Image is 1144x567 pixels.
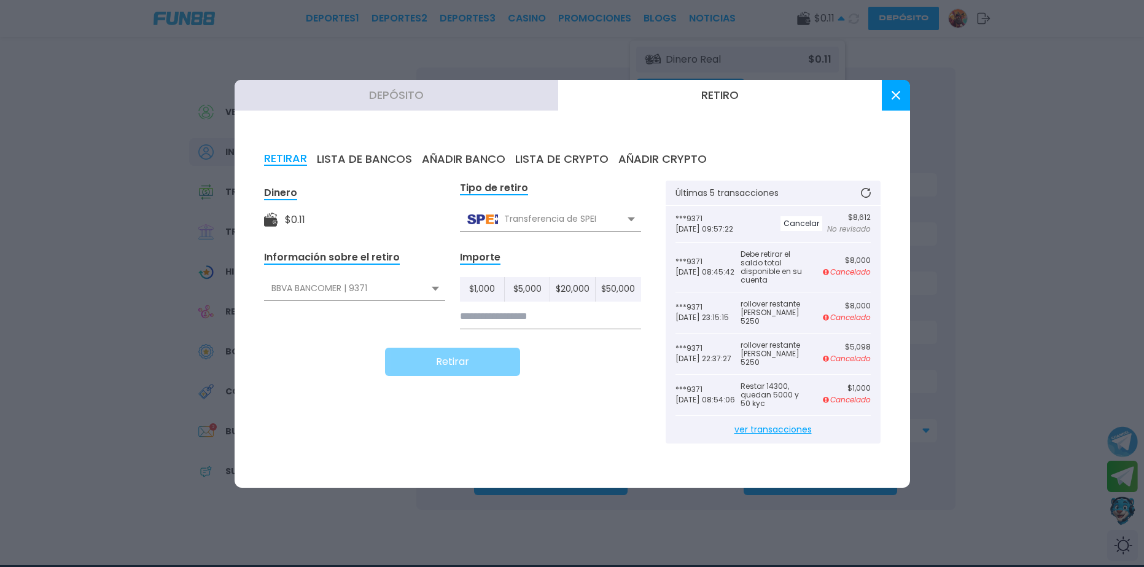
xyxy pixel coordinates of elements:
[741,341,806,367] p: rollover restante [PERSON_NAME] 5250
[741,382,806,408] p: Restar 14300, quedan 5000 y 50 kyc
[675,416,871,444] a: ver transacciones
[741,250,806,284] p: Debe retirar el saldo total disponible en su cuenta
[675,354,741,363] p: [DATE] 22:37:27
[596,277,640,302] button: $50,000
[823,394,871,405] p: Cancelado
[264,186,297,200] div: Dinero
[675,189,779,197] p: Últimas 5 transacciones
[422,152,505,166] button: AÑADIR BANCO
[264,251,400,265] div: Información sobre el retiro
[675,313,741,322] p: [DATE] 23:15:15
[558,80,882,111] button: Retiro
[823,312,871,323] p: Cancelado
[505,277,550,302] button: $5,000
[780,216,822,231] button: Cancelar
[675,268,741,276] p: [DATE] 08:45:42
[675,396,741,404] p: [DATE] 08:54:06
[264,152,307,166] button: RETIRAR
[264,277,445,300] div: BBVA BANCOMER | 9371
[550,277,596,302] button: $20,000
[235,80,558,111] button: Depósito
[460,181,528,195] div: Tipo de retiro
[460,208,641,231] div: Transferencia de SPEI
[317,152,412,166] button: LISTA DE BANCOS
[460,277,505,302] button: $1,000
[827,213,871,222] p: $ 8,612
[823,343,871,351] p: $ 5,098
[823,384,871,393] p: $ 1,000
[823,267,871,278] p: Cancelado
[823,256,871,265] p: $ 8,000
[823,302,871,310] p: $ 8,000
[741,300,806,326] p: rollover restante [PERSON_NAME] 5250
[515,152,609,166] button: LISTA DE CRYPTO
[675,225,773,233] p: [DATE] 09:57:22
[823,353,871,364] p: Cancelado
[467,214,498,224] img: Transferencia de SPEI
[385,348,520,376] button: Retirar
[285,213,305,227] div: $ 0.11
[618,152,707,166] button: AÑADIR CRYPTO
[460,251,500,265] div: Importe
[827,224,871,235] p: No revisado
